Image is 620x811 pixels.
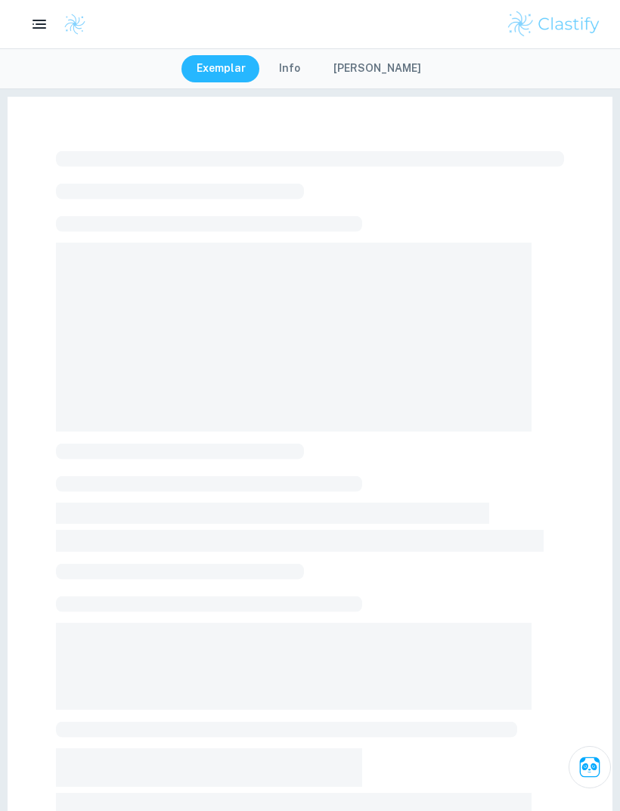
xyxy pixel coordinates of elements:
button: Info [264,55,315,82]
a: Clastify logo [54,13,86,36]
button: Ask Clai [569,746,611,788]
button: [PERSON_NAME] [318,55,436,82]
button: Exemplar [181,55,261,82]
img: Clastify logo [64,13,86,36]
img: Clastify logo [506,9,602,39]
